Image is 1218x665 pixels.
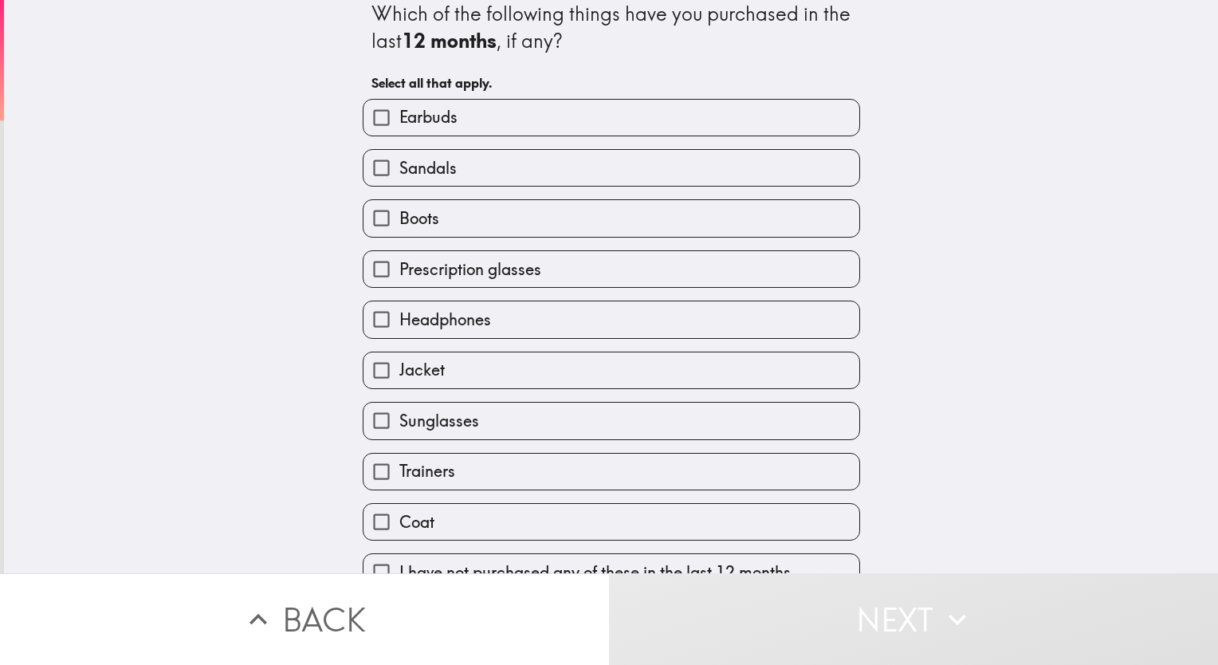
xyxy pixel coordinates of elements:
button: I have not purchased any of these in the last 12 months [363,554,859,590]
span: I have not purchased any of these in the last 12 months [399,561,791,584]
span: Earbuds [399,106,458,128]
span: Sandals [399,157,457,179]
span: Coat [399,511,434,533]
button: Next [609,573,1218,665]
button: Coat [363,504,859,540]
h6: Select all that apply. [371,74,851,92]
button: Trainers [363,454,859,490]
button: Headphones [363,301,859,337]
div: Which of the following things have you purchased in the last , if any? [371,1,851,54]
span: Headphones [399,309,491,331]
button: Jacket [363,352,859,388]
button: Boots [363,200,859,236]
span: Boots [399,207,439,230]
span: Trainers [399,460,455,482]
button: Sandals [363,150,859,186]
button: Sunglasses [363,403,859,439]
span: Prescription glasses [399,258,541,281]
button: Earbuds [363,100,859,136]
b: 12 months [402,29,497,53]
span: Jacket [399,359,445,381]
span: Sunglasses [399,410,479,432]
button: Prescription glasses [363,251,859,287]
